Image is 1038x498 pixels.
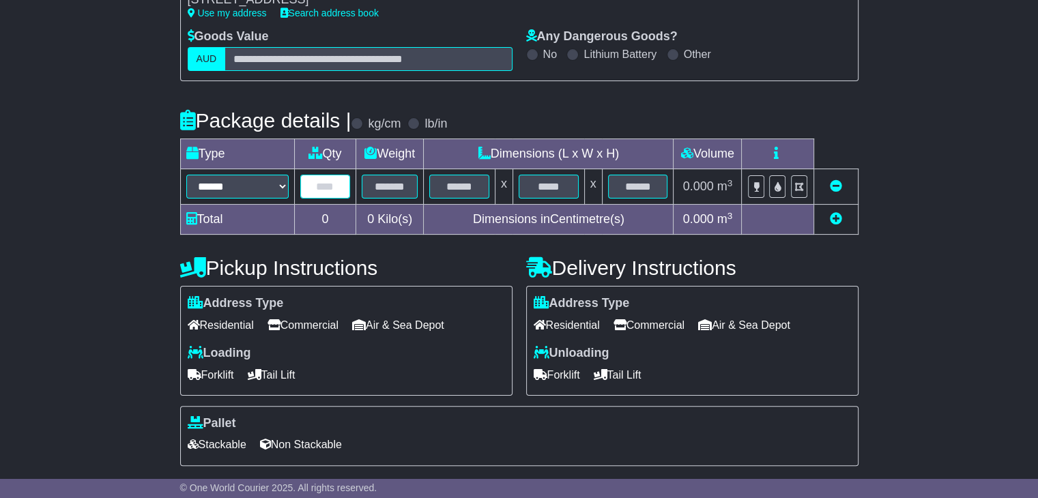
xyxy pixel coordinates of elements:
[356,205,424,235] td: Kilo(s)
[698,314,790,336] span: Air & Sea Depot
[188,8,267,18] a: Use my address
[180,257,513,279] h4: Pickup Instructions
[534,364,580,385] span: Forklift
[248,364,295,385] span: Tail Lift
[268,314,338,336] span: Commercial
[188,47,226,71] label: AUD
[727,211,733,221] sup: 3
[424,139,674,169] td: Dimensions (L x W x H)
[180,205,294,235] td: Total
[683,212,714,226] span: 0.000
[424,117,447,132] label: lb/in
[830,212,842,226] a: Add new item
[683,179,714,193] span: 0.000
[180,139,294,169] td: Type
[356,139,424,169] td: Weight
[188,346,251,361] label: Loading
[280,8,379,18] a: Search address book
[367,212,374,226] span: 0
[180,109,351,132] h4: Package details |
[584,169,602,205] td: x
[180,482,377,493] span: © One World Courier 2025. All rights reserved.
[614,314,684,336] span: Commercial
[526,29,678,44] label: Any Dangerous Goods?
[526,257,859,279] h4: Delivery Instructions
[352,314,444,336] span: Air & Sea Depot
[294,205,356,235] td: 0
[717,212,733,226] span: m
[534,314,600,336] span: Residential
[534,296,630,311] label: Address Type
[543,48,557,61] label: No
[294,139,356,169] td: Qty
[188,29,269,44] label: Goods Value
[188,296,284,311] label: Address Type
[424,205,674,235] td: Dimensions in Centimetre(s)
[674,139,742,169] td: Volume
[534,346,609,361] label: Unloading
[188,434,246,455] span: Stackable
[188,416,236,431] label: Pallet
[368,117,401,132] label: kg/cm
[727,178,733,188] sup: 3
[188,314,254,336] span: Residential
[717,179,733,193] span: m
[495,169,513,205] td: x
[594,364,641,385] span: Tail Lift
[260,434,342,455] span: Non Stackable
[188,364,234,385] span: Forklift
[583,48,657,61] label: Lithium Battery
[830,179,842,193] a: Remove this item
[684,48,711,61] label: Other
